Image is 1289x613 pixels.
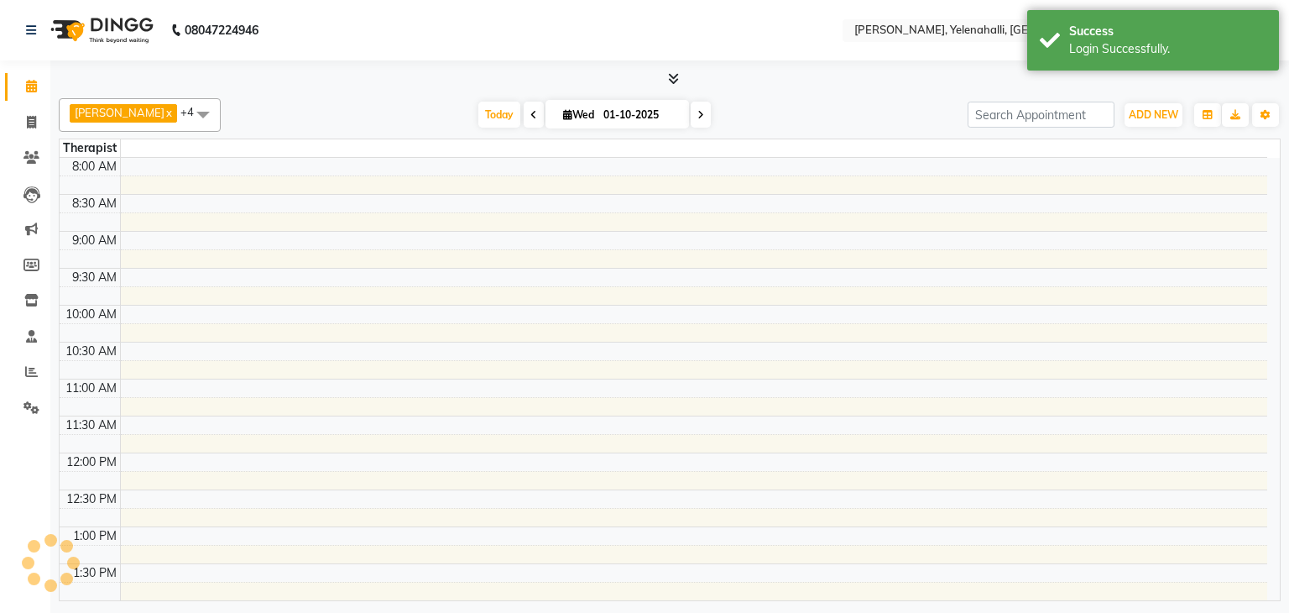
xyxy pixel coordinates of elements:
img: logo [43,7,158,54]
div: Therapist [60,139,120,157]
input: 2025-10-01 [598,102,682,128]
div: 12:00 PM [63,453,120,471]
div: 11:30 AM [62,417,120,434]
span: Today [478,102,520,128]
span: [PERSON_NAME] [75,106,164,119]
div: 11:00 AM [62,380,120,397]
div: 1:00 PM [70,527,120,545]
span: ADD NEW [1129,108,1178,121]
div: Login Successfully. [1069,40,1266,58]
div: 8:00 AM [69,158,120,176]
div: 9:30 AM [69,269,120,286]
span: Wed [559,108,598,121]
div: 10:30 AM [62,343,120,360]
button: ADD NEW [1125,103,1182,127]
div: 8:30 AM [69,195,120,212]
span: +4 [180,105,206,118]
div: 1:30 PM [70,564,120,582]
div: 12:30 PM [63,490,120,508]
div: Success [1069,23,1266,40]
div: 10:00 AM [62,306,120,323]
a: x [164,106,172,119]
input: Search Appointment [968,102,1114,128]
b: 08047224946 [185,7,258,54]
div: 9:00 AM [69,232,120,249]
